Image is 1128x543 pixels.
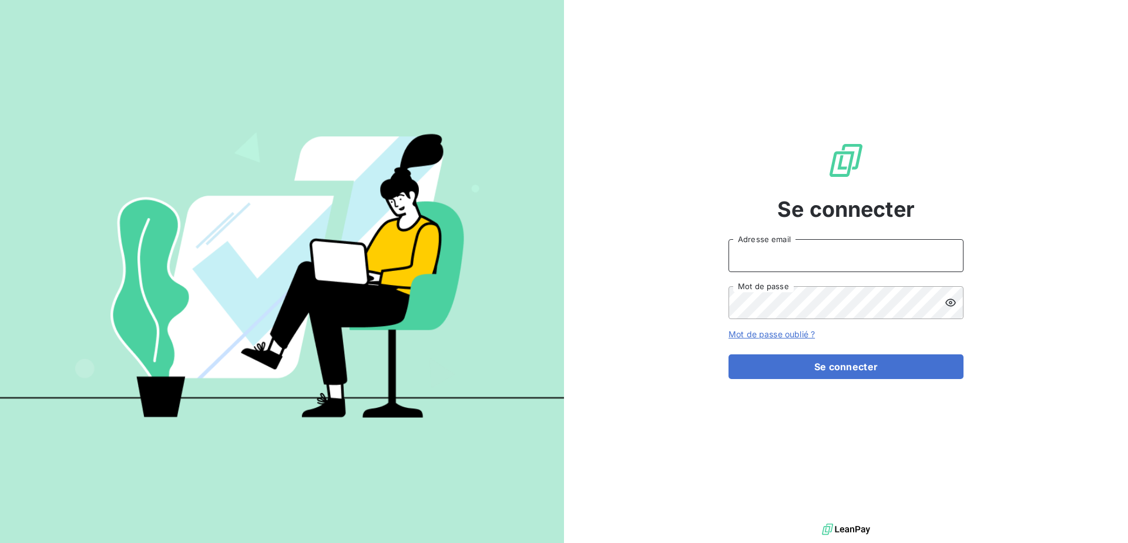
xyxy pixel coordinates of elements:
img: logo [822,521,870,538]
a: Mot de passe oublié ? [728,329,815,339]
button: Se connecter [728,354,963,379]
img: Logo LeanPay [827,142,865,179]
input: placeholder [728,239,963,272]
span: Se connecter [777,193,915,225]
